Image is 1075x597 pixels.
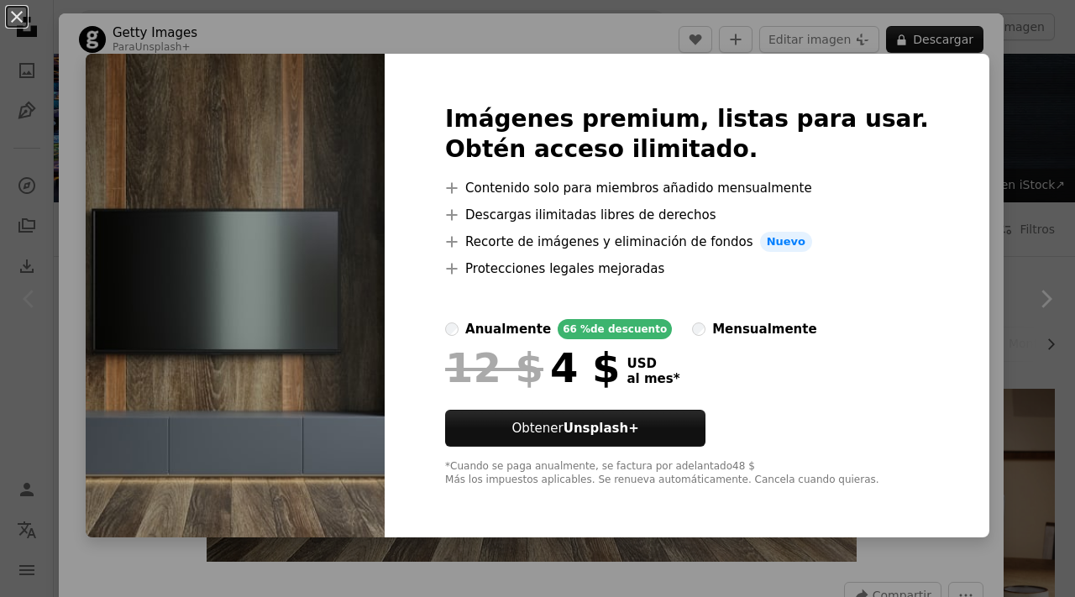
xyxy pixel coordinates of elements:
[465,319,551,339] div: anualmente
[445,104,929,165] h2: Imágenes premium, listas para usar. Obtén acceso ilimitado.
[564,421,639,436] strong: Unsplash+
[627,356,679,371] span: USD
[86,54,385,537] img: premium_photo-1661779632194-6cf32a9b5325
[445,346,620,390] div: 4 $
[445,259,929,279] li: Protecciones legales mejoradas
[445,346,543,390] span: 12 $
[760,232,812,252] span: Nuevo
[627,371,679,386] span: al mes *
[445,232,929,252] li: Recorte de imágenes y eliminación de fondos
[558,319,672,339] div: 66 % de descuento
[445,460,929,487] div: *Cuando se paga anualmente, se factura por adelantado 48 $ Más los impuestos aplicables. Se renue...
[445,410,705,447] button: ObtenerUnsplash+
[445,205,929,225] li: Descargas ilimitadas libres de derechos
[445,178,929,198] li: Contenido solo para miembros añadido mensualmente
[692,322,705,336] input: mensualmente
[445,322,459,336] input: anualmente66 %de descuento
[712,319,816,339] div: mensualmente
